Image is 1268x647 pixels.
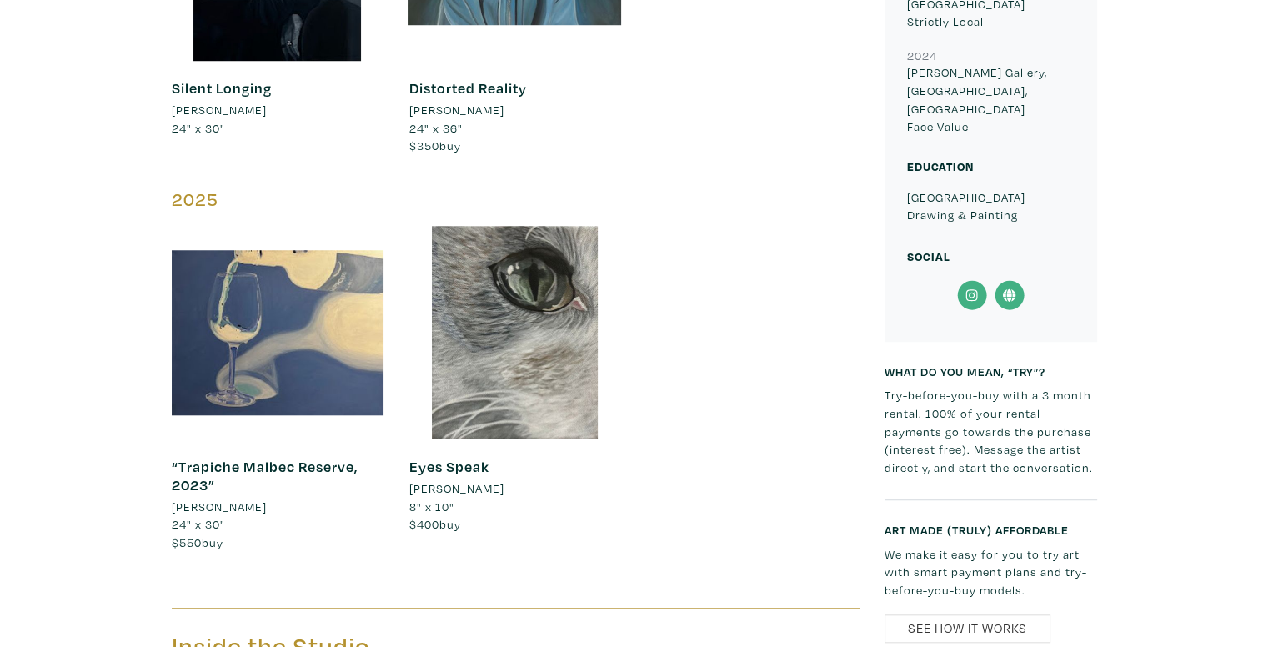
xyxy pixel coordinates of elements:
h5: 2025 [172,188,860,211]
li: [PERSON_NAME] [408,479,504,498]
span: 24" x 36" [408,120,462,136]
h6: What do you mean, “try”? [885,364,1097,379]
span: 8" x 10" [408,499,454,514]
span: $550 [172,534,202,550]
small: 2024 [907,48,937,63]
li: [PERSON_NAME] [172,498,267,516]
li: [PERSON_NAME] [408,101,504,119]
p: We make it easy for you to try art with smart payment plans and try-before-you-buy models. [885,545,1097,599]
span: $350 [408,138,439,153]
small: Education [907,158,974,174]
a: [PERSON_NAME] [408,479,621,498]
a: Eyes Speak [408,457,489,476]
h6: Art made (truly) affordable [885,523,1097,537]
a: [PERSON_NAME] [172,498,384,516]
small: Social [907,248,950,264]
span: buy [408,516,460,532]
p: [PERSON_NAME] Gallery, [GEOGRAPHIC_DATA], [GEOGRAPHIC_DATA] Face Value [907,63,1075,135]
span: 24" x 30" [172,120,225,136]
a: Distorted Reality [408,78,526,98]
a: [PERSON_NAME] [172,101,384,119]
span: buy [172,534,223,550]
li: [PERSON_NAME] [172,101,267,119]
a: [PERSON_NAME] [408,101,621,119]
p: Try-before-you-buy with a 3 month rental. 100% of your rental payments go towards the purchase (i... [885,386,1097,476]
a: Silent Longing [172,78,272,98]
span: buy [408,138,460,153]
p: [GEOGRAPHIC_DATA] Drawing & Painting [907,188,1075,224]
a: “Trapiche Malbec Reserve, 2023” [172,457,358,494]
span: $400 [408,516,439,532]
a: See How It Works [885,614,1050,644]
span: 24" x 30" [172,516,225,532]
